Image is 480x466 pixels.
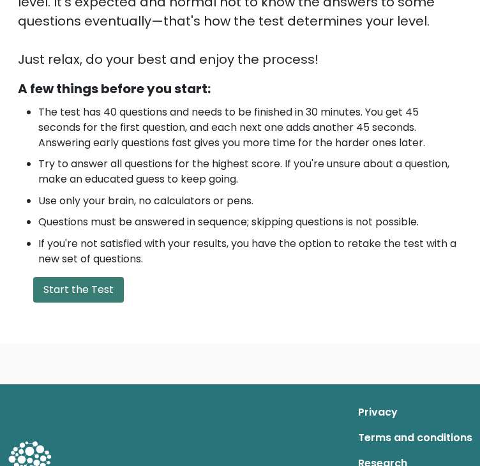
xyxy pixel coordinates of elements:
li: Use only your brain, no calculators or pens. [38,193,462,209]
li: Try to answer all questions for the highest score. If you're unsure about a question, make an edu... [38,156,462,187]
li: If you're not satisfied with your results, you have the option to retake the test with a new set ... [38,236,462,267]
li: The test has 40 questions and needs to be finished in 30 minutes. You get 45 seconds for the firs... [38,105,462,151]
div: A few things before you start: [18,79,462,98]
a: Privacy [358,400,472,425]
li: Questions must be answered in sequence; skipping questions is not possible. [38,214,462,230]
button: Start the Test [33,277,124,303]
a: Terms and conditions [358,425,472,451]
